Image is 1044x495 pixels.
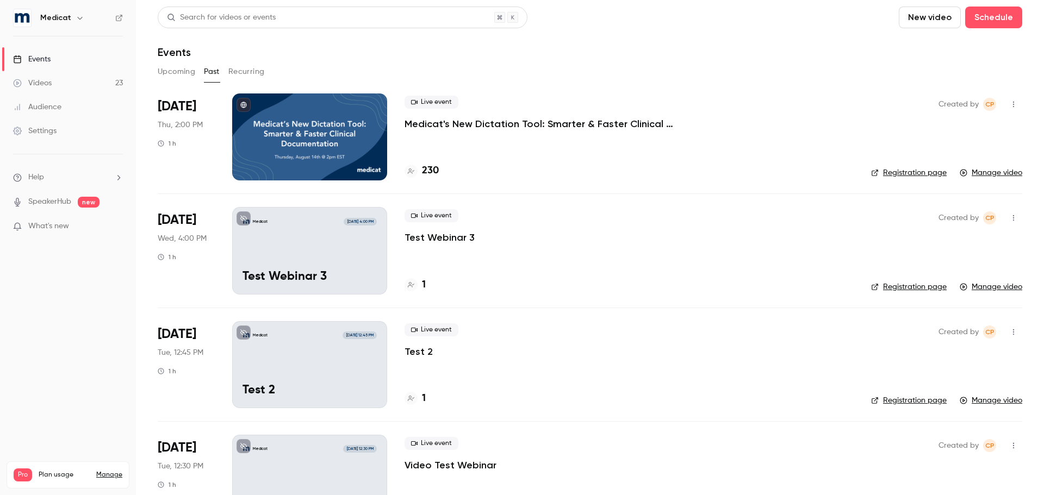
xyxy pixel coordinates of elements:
[158,46,191,59] h1: Events
[228,63,265,80] button: Recurring
[985,325,995,339] span: CP
[405,391,426,406] a: 1
[167,12,276,23] div: Search for videos or events
[13,54,51,65] div: Events
[422,278,426,292] h4: 1
[405,231,475,244] a: Test Webinar 3
[983,439,996,452] span: Claire Powell
[405,278,426,292] a: 1
[405,345,433,358] a: Test 2
[939,439,979,452] span: Created by
[983,98,996,111] span: Claire Powell
[253,219,268,224] p: Medicat
[985,98,995,111] span: CP
[78,197,100,208] span: new
[405,164,439,178] a: 230
[343,445,376,453] span: [DATE] 12:30 PM
[985,439,995,452] span: CP
[28,221,69,232] span: What's new
[110,222,123,231] iframe: Noticeable Trigger
[939,325,979,339] span: Created by
[28,172,44,183] span: Help
[158,325,196,343] span: [DATE]
[243,270,377,284] p: Test Webinar 3
[158,120,203,130] span: Thu, 2:00 PM
[13,126,57,136] div: Settings
[960,395,1022,406] a: Manage video
[158,98,196,115] span: [DATE]
[343,331,376,339] span: [DATE] 12:45 PM
[28,196,71,208] a: SpeakerHub
[232,207,387,294] a: Test Webinar 3Medicat[DATE] 4:00 PMTest Webinar 3
[405,117,731,130] a: Medicat's New Dictation Tool: Smarter & Faster Clinical Documentation
[13,102,61,112] div: Audience
[405,459,496,472] a: Video Test Webinar
[158,321,215,408] div: Aug 12 Tue, 10:45 AM (America/Denver)
[158,461,203,472] span: Tue, 12:30 PM
[405,209,458,222] span: Live event
[983,325,996,339] span: Claire Powell
[158,63,195,80] button: Upcoming
[871,395,947,406] a: Registration page
[405,96,458,109] span: Live event
[253,333,268,338] p: Medicat
[985,211,995,224] span: CP
[158,367,176,375] div: 1 h
[158,480,176,489] div: 1 h
[158,347,203,358] span: Tue, 12:45 PM
[422,391,426,406] h4: 1
[158,207,215,294] div: Aug 13 Wed, 2:00 PM (America/Denver)
[243,384,377,398] p: Test 2
[871,281,947,292] a: Registration page
[158,93,215,180] div: Aug 14 Thu, 2:00 PM (America/New York)
[14,9,31,27] img: Medicat
[983,211,996,224] span: Claire Powell
[960,281,1022,292] a: Manage video
[158,139,176,148] div: 1 h
[965,7,1022,28] button: Schedule
[204,63,220,80] button: Past
[158,253,176,261] div: 1 h
[158,439,196,456] span: [DATE]
[344,218,376,225] span: [DATE] 4:00 PM
[422,164,439,178] h4: 230
[158,233,207,244] span: Wed, 4:00 PM
[405,437,458,450] span: Live event
[253,446,268,452] p: Medicat
[158,211,196,229] span: [DATE]
[939,211,979,224] span: Created by
[13,78,52,89] div: Videos
[960,167,1022,178] a: Manage video
[939,98,979,111] span: Created by
[405,323,458,336] span: Live event
[14,468,32,481] span: Pro
[39,471,90,479] span: Plan usage
[232,321,387,408] a: Test 2Medicat[DATE] 12:45 PMTest 2
[13,172,123,183] li: help-dropdown-opener
[40,12,71,23] h6: Medicat
[871,167,947,178] a: Registration page
[96,471,122,479] a: Manage
[899,7,961,28] button: New video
